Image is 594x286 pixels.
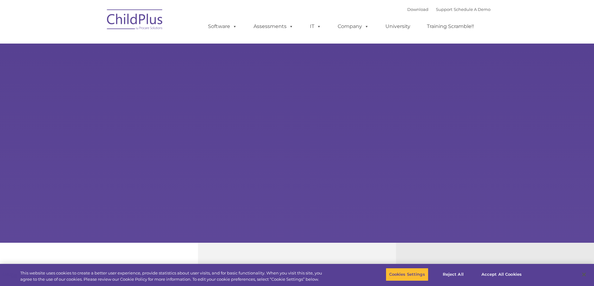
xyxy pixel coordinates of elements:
a: Training Scramble!! [421,20,480,33]
a: Company [331,20,375,33]
button: Close [577,268,591,281]
button: Reject All [434,268,473,281]
button: Cookies Settings [386,268,428,281]
a: Download [407,7,428,12]
a: Schedule A Demo [454,7,490,12]
a: Support [436,7,452,12]
div: This website uses cookies to create a better user experience, provide statistics about user visit... [20,270,327,282]
a: Software [202,20,243,33]
a: Assessments [247,20,300,33]
a: University [379,20,417,33]
font: | [407,7,490,12]
a: IT [304,20,327,33]
img: ChildPlus by Procare Solutions [104,5,166,36]
button: Accept All Cookies [478,268,525,281]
